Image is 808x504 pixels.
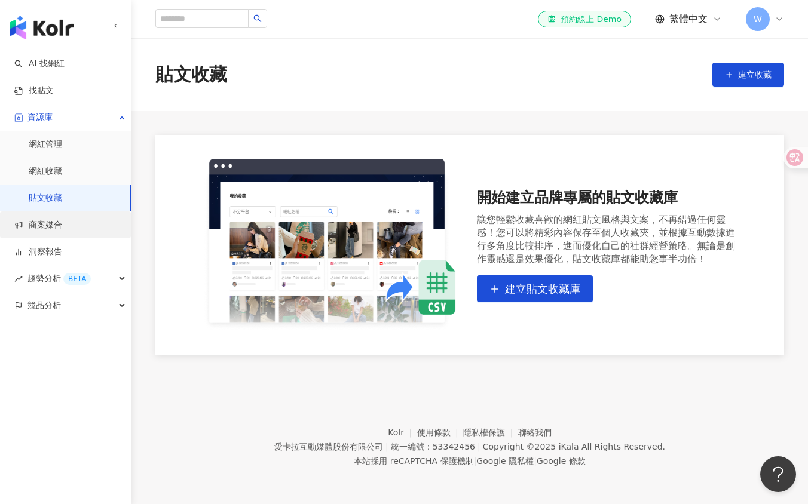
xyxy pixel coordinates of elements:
div: 統一編號：53342456 [391,442,475,451]
span: | [534,456,537,466]
div: 愛卡拉互動媒體股份有限公司 [274,442,383,451]
span: 建立貼文收藏庫 [505,282,580,296]
span: | [474,456,477,466]
a: 網紅管理 [29,139,62,150]
iframe: Help Scout Beacon - Open [760,456,796,492]
a: 網紅收藏 [29,165,62,177]
span: 競品分析 [27,292,61,319]
span: 本站採用 reCAPTCHA 保護機制 [354,454,585,468]
a: 商案媒合 [14,219,62,231]
span: | [385,442,388,451]
img: logo [10,16,74,39]
span: | [478,442,480,451]
a: searchAI 找網紅 [14,58,65,70]
span: 繁體中文 [669,13,708,26]
a: Kolr [388,428,417,437]
div: Copyright © 2025 All Rights Reserved. [483,442,665,451]
a: 洞察報告 [14,246,62,258]
button: 建立貼文收藏庫 [477,275,593,302]
a: 預約線上 Demo [538,11,631,27]
span: search [253,14,262,23]
span: rise [14,275,23,283]
a: 找貼文 [14,85,54,97]
a: Google 隱私權 [476,456,534,466]
a: Google 條款 [537,456,586,466]
button: 建立收藏 [712,63,784,87]
div: 預約線上 Demo [547,13,622,25]
a: 使用條款 [417,428,464,437]
img: 開始建立品牌專屬的貼文收藏庫 [203,159,463,331]
div: 開始建立品牌專屬的貼文收藏庫 [477,188,736,208]
div: 貼文收藏 [155,62,227,87]
span: 建立收藏 [738,70,772,79]
div: BETA [63,273,91,285]
a: 聯絡我們 [518,428,552,437]
span: 資源庫 [27,104,53,131]
a: 貼文收藏 [29,192,62,204]
span: W [754,13,762,26]
a: iKala [559,442,579,451]
a: 隱私權保護 [463,428,518,437]
div: 讓您輕鬆收藏喜歡的網紅貼文風格與文案，不再錯過任何靈感！您可以將精彩內容保存至個人收藏夾，並根據互動數據進行多角度比較排序，進而優化自己的社群經營策略。無論是創作靈感還是效果優化，貼文收藏庫都能... [477,213,736,266]
span: 趨勢分析 [27,265,91,292]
